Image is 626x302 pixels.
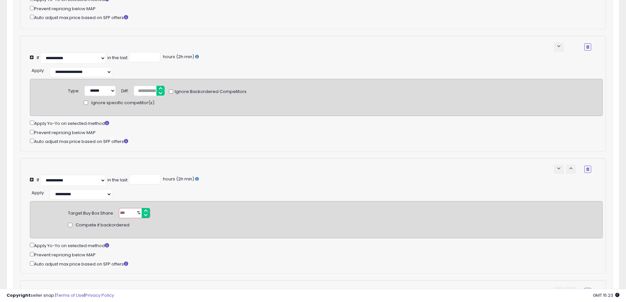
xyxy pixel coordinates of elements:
[133,208,144,218] span: %
[30,260,603,267] div: Auto adjust max price based on SFP offers
[173,89,246,95] span: Ignore Backordered Competitors
[32,190,44,196] span: Apply
[30,128,603,136] div: Prevent repricing below MAP
[30,119,603,127] div: Apply Yo-Yo on selected method
[76,222,129,228] span: Compete if backordered
[556,288,562,294] span: keyboard_arrow_down
[162,176,194,182] span: hours (2h min)
[68,208,114,217] div: Target Buy Box Share:
[68,86,80,94] div: Type:
[30,251,603,258] div: Prevent repricing below MAP
[32,188,45,196] div: :
[121,86,129,94] div: Diff:
[162,54,194,60] span: hours (2h min)
[32,65,45,74] div: :
[30,13,591,21] div: Auto adjust max price based on SFP offers
[586,45,589,49] i: Remove Condition
[32,67,44,74] span: Apply
[30,137,603,145] div: Auto adjust max price based on SFP offers
[30,5,591,12] div: Prevent repricing below MAP
[556,43,562,49] span: keyboard_arrow_down
[568,165,574,172] span: keyboard_arrow_up
[107,55,128,61] div: in the last
[554,42,564,52] button: keyboard_arrow_down
[566,165,576,174] button: keyboard_arrow_up
[554,165,564,174] button: keyboard_arrow_down
[107,177,128,183] div: in the last
[568,288,574,294] span: keyboard_arrow_up
[593,292,619,298] span: 2025-10-9 15:23 GMT
[7,292,31,298] strong: Copyright
[566,287,576,296] button: keyboard_arrow_up
[30,242,603,249] div: Apply Yo-Yo on selected method
[91,100,154,106] span: Ignore specific competitor(s)
[586,167,589,171] i: Remove Condition
[85,292,114,298] a: Privacy Policy
[56,292,84,298] a: Terms of Use
[7,292,114,299] div: seller snap | |
[554,287,564,296] button: keyboard_arrow_down
[556,165,562,172] span: keyboard_arrow_down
